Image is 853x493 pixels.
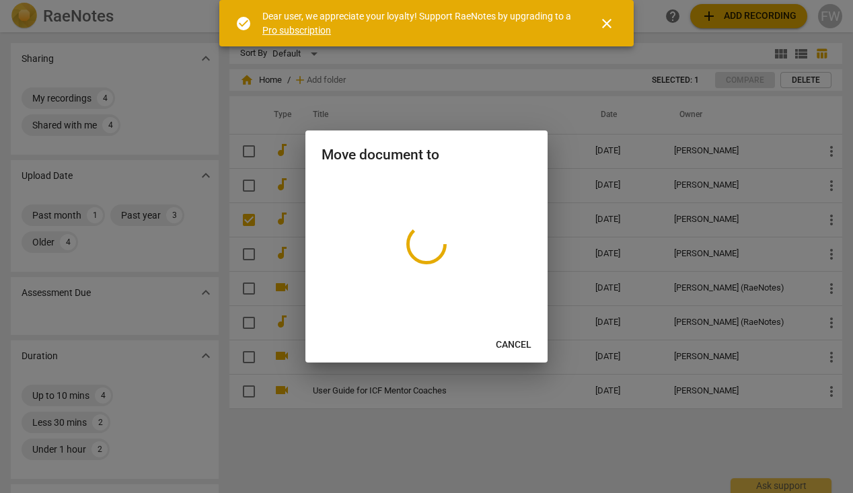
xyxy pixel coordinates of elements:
[235,15,252,32] span: check_circle
[496,338,531,352] span: Cancel
[591,7,623,40] button: Close
[322,147,531,163] h2: Move document to
[262,9,574,37] div: Dear user, we appreciate your loyalty! Support RaeNotes by upgrading to a
[485,333,542,357] button: Cancel
[262,25,331,36] a: Pro subscription
[599,15,615,32] span: close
